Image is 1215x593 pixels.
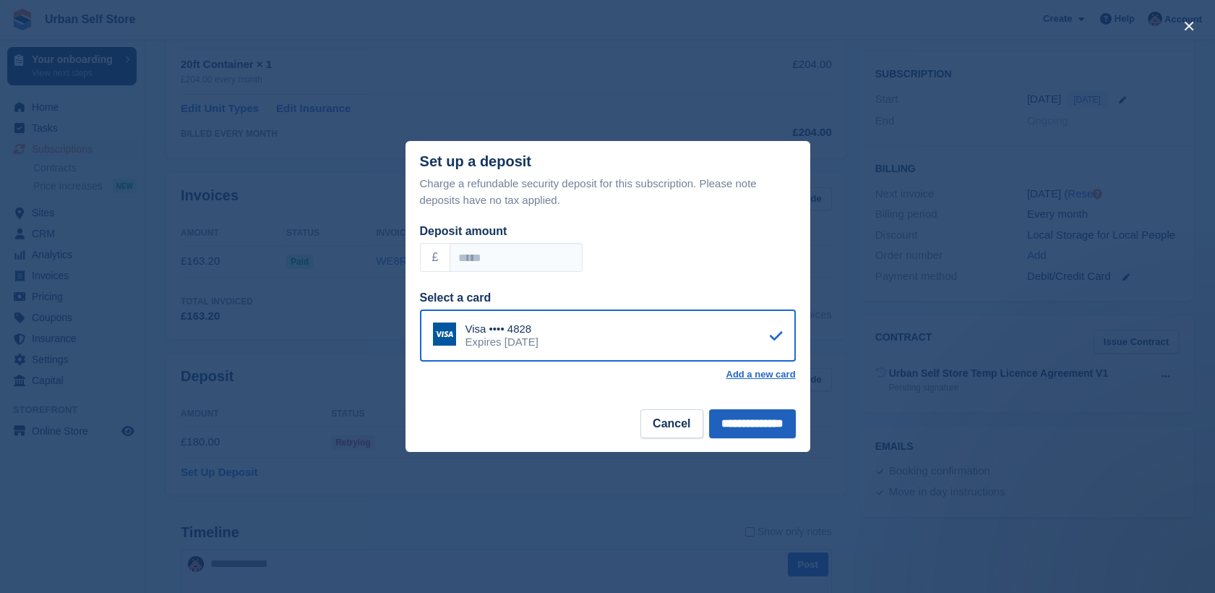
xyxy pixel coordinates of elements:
[420,289,796,307] div: Select a card
[433,323,456,346] img: Visa Logo
[465,336,538,349] div: Expires [DATE]
[726,369,795,380] a: Add a new card
[420,176,796,208] p: Charge a refundable security deposit for this subscription. Please note deposits have no tax appl...
[640,409,703,438] button: Cancel
[420,225,507,237] label: Deposit amount
[465,323,538,336] div: Visa •••• 4828
[1177,14,1201,38] button: close
[420,153,531,170] div: Set up a deposit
